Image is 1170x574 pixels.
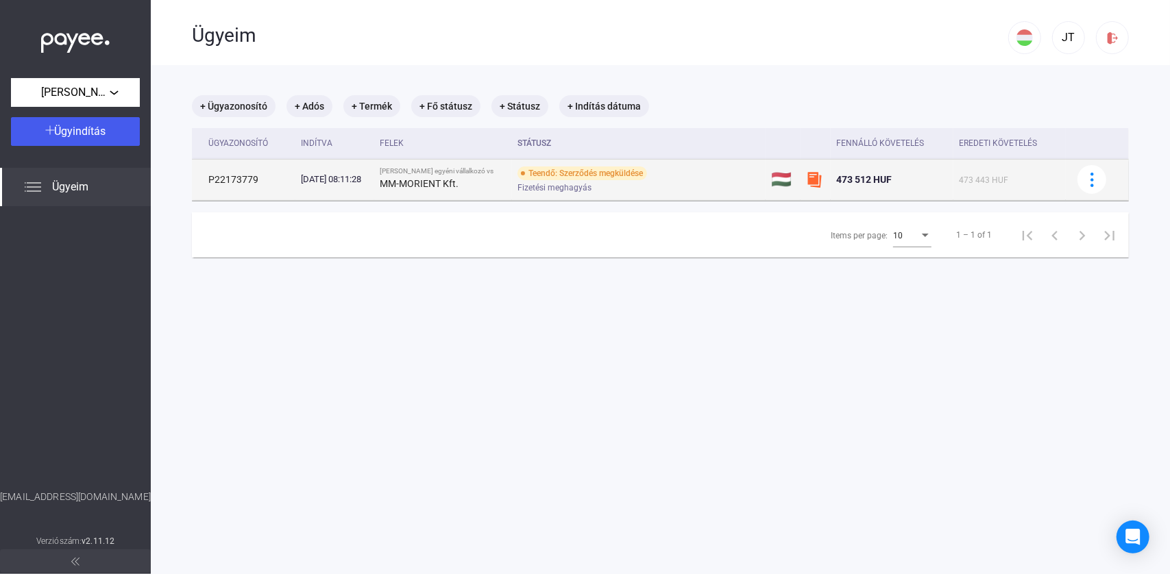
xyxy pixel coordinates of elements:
div: [PERSON_NAME] egyéni vállalkozó vs [380,167,507,175]
div: Open Intercom Messenger [1117,521,1149,553]
div: Indítva [301,135,332,151]
button: [PERSON_NAME] egyéni vállalkozó [11,78,140,107]
td: P22173779 [192,159,295,200]
mat-select: Items per page: [893,227,931,243]
div: Indítva [301,135,369,151]
td: 🇭🇺 [766,159,801,200]
img: logout-red [1106,31,1120,45]
span: 10 [893,231,903,240]
div: Ügyeim [192,24,1008,47]
mat-chip: + Adós [287,95,332,117]
div: Fennálló követelés [836,135,924,151]
mat-chip: + Státusz [491,95,548,117]
button: HU [1008,21,1041,54]
button: JT [1052,21,1085,54]
div: Felek [380,135,404,151]
div: Teendő: Szerződés megküldése [517,166,647,180]
span: Ügyindítás [55,125,106,138]
mat-chip: + Termék [343,95,400,117]
button: Ügyindítás [11,117,140,146]
span: Fizetési meghagyás [517,179,592,196]
div: Eredeti követelés [959,135,1060,151]
img: list.svg [25,179,41,195]
span: 473 443 HUF [959,175,1008,185]
button: First page [1014,221,1041,249]
strong: MM-MORIENT Kft. [380,178,459,189]
button: more-blue [1077,165,1106,194]
button: Last page [1096,221,1123,249]
mat-chip: + Indítás dátuma [559,95,649,117]
strong: v2.11.12 [82,536,114,546]
img: more-blue [1085,173,1099,187]
div: Ügyazonosító [208,135,268,151]
th: Státusz [512,128,766,159]
div: 1 – 1 of 1 [956,227,992,243]
img: white-payee-white-dot.svg [41,25,110,53]
img: arrow-double-left-grey.svg [71,558,80,566]
img: HU [1016,29,1033,46]
div: Items per page: [831,227,888,244]
div: Fennálló követelés [836,135,948,151]
span: [PERSON_NAME] egyéni vállalkozó [41,84,110,101]
div: Eredeti követelés [959,135,1037,151]
div: [DATE] 08:11:28 [301,173,369,186]
button: Next page [1069,221,1096,249]
button: logout-red [1096,21,1129,54]
img: plus-white.svg [45,125,55,135]
div: Ügyazonosító [208,135,290,151]
div: JT [1057,29,1080,46]
button: Previous page [1041,221,1069,249]
mat-chip: + Fő státusz [411,95,480,117]
span: Ügyeim [52,179,88,195]
div: Felek [380,135,507,151]
span: 473 512 HUF [836,174,892,185]
img: szamlazzhu-mini [806,171,822,188]
mat-chip: + Ügyazonosító [192,95,276,117]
